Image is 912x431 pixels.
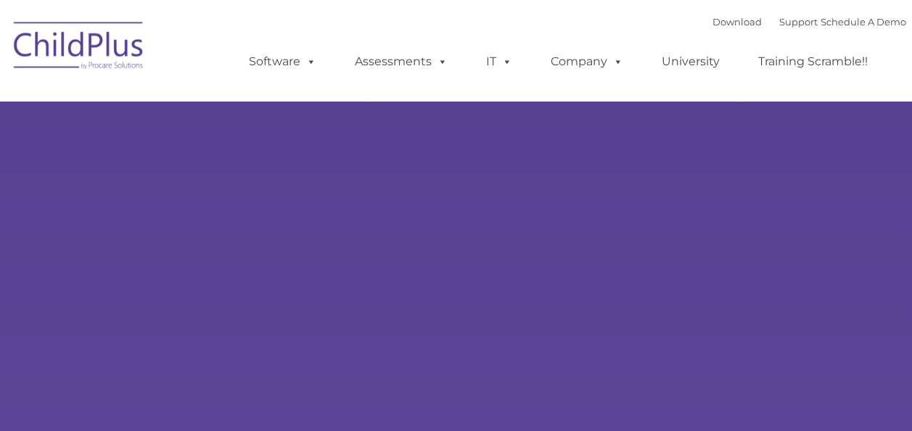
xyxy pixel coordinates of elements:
[647,47,734,76] a: University
[712,16,762,28] a: Download
[234,47,331,76] a: Software
[712,16,906,28] font: |
[340,47,462,76] a: Assessments
[821,16,906,28] a: Schedule A Demo
[536,47,638,76] a: Company
[779,16,818,28] a: Support
[7,12,152,84] img: ChildPlus by Procare Solutions
[472,47,527,76] a: IT
[744,47,882,76] a: Training Scramble!!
